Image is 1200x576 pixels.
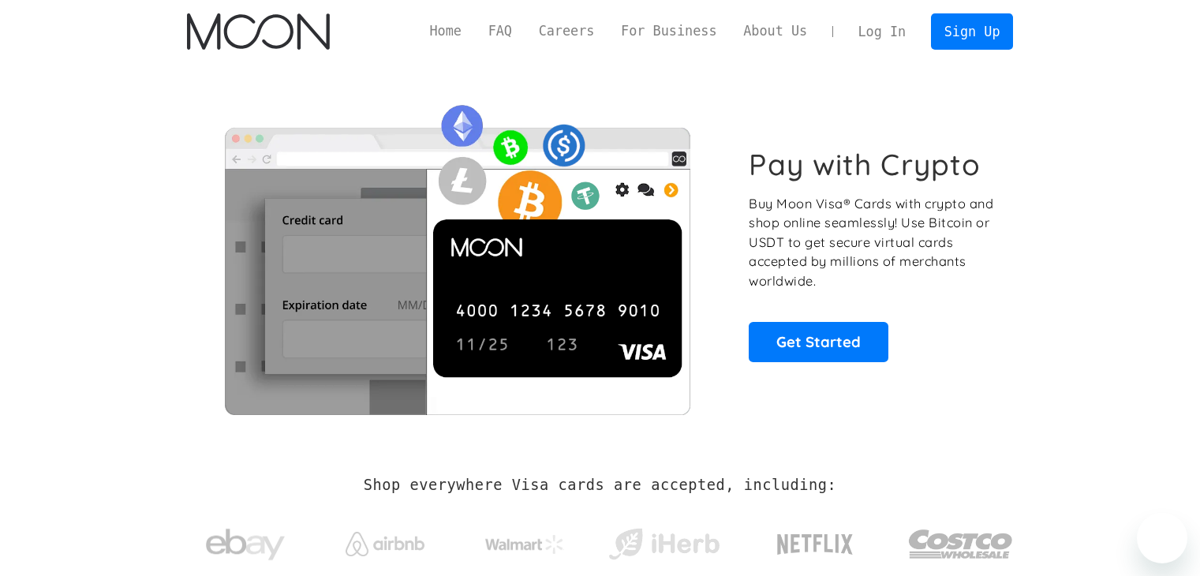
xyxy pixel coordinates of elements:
a: Careers [525,21,607,41]
img: Moon Cards let you spend your crypto anywhere Visa is accepted. [187,94,727,414]
a: iHerb [605,508,723,573]
a: Netflix [745,509,886,572]
img: iHerb [605,524,723,565]
a: Walmart [465,519,583,562]
img: Airbnb [346,532,424,556]
p: Buy Moon Visa® Cards with crypto and shop online seamlessly! Use Bitcoin or USDT to get secure vi... [749,194,996,291]
iframe: Button to launch messaging window [1137,513,1187,563]
h1: Pay with Crypto [749,147,981,182]
img: ebay [206,520,285,570]
a: Log In [845,14,919,49]
a: Home [417,21,475,41]
img: Moon Logo [187,13,330,50]
a: About Us [730,21,821,41]
img: Netflix [776,525,854,564]
a: FAQ [475,21,525,41]
h2: Shop everywhere Visa cards are accepted, including: [364,477,836,494]
a: Airbnb [326,516,443,564]
a: home [187,13,330,50]
img: Walmart [485,535,564,554]
a: For Business [607,21,730,41]
img: Costco [908,514,1014,574]
a: Sign Up [931,13,1013,49]
a: Get Started [749,322,888,361]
